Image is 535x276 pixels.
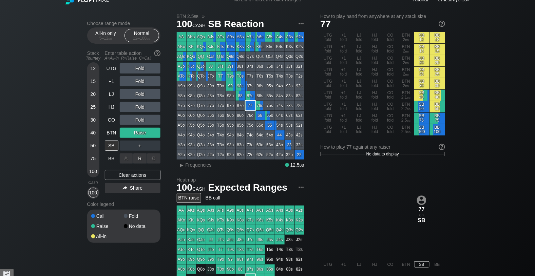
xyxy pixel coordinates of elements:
[255,121,265,130] div: 65o
[414,32,429,43] div: SB 12
[275,62,285,71] div: J4s
[367,90,383,101] div: HJ fold
[246,130,255,140] div: 74o
[105,48,160,63] div: Enter table action
[285,62,294,71] div: J3s
[414,55,429,66] div: SB 20
[236,62,245,71] div: J8s
[399,44,414,55] div: BTN 2
[122,186,127,190] img: share.864f2f62.svg
[414,113,429,124] div: SB 75
[295,42,304,51] div: K2s
[206,91,216,101] div: J8o
[275,52,285,61] div: Q4s
[295,111,304,120] div: 62s
[298,184,305,191] img: ellipsis.fd386fe8.svg
[206,52,216,61] div: QJs
[88,141,98,151] div: 50
[216,52,226,61] div: QTs
[383,124,398,135] div: CO fold
[285,101,294,110] div: 73s
[367,44,383,55] div: HJ fold
[88,63,98,73] div: 12
[196,71,206,81] div: QTo
[321,67,336,78] div: UTG fold
[255,71,265,81] div: T6s
[216,71,226,81] div: TT
[196,101,206,110] div: Q7o
[84,56,102,61] div: Tourney
[295,71,304,81] div: T2s
[430,124,445,135] div: BB 100
[405,60,409,65] span: bb
[414,101,429,112] div: SB 50
[399,101,414,112] div: BTN 2.2
[105,102,118,112] div: HJ
[321,32,336,43] div: UTG fold
[88,76,98,86] div: 15
[226,101,235,110] div: 97o
[120,115,160,125] div: Fold
[226,111,235,120] div: 96o
[383,90,398,101] div: CO fold
[246,140,255,150] div: 73o
[285,71,294,81] div: T3s
[246,101,255,110] div: 77
[226,140,235,150] div: 93o
[196,32,206,42] div: AQs
[430,67,445,78] div: BB 25
[236,42,245,51] div: K8s
[187,121,196,130] div: K5o
[265,101,275,110] div: 75s
[177,81,186,91] div: A9o
[430,55,445,66] div: BB 20
[265,130,275,140] div: 54o
[177,130,186,140] div: A4o
[438,20,446,27] img: help.32db89a4.svg
[236,71,245,81] div: T8s
[216,32,226,42] div: ATs
[383,67,398,78] div: CO fold
[321,55,336,66] div: UTG fold
[177,150,186,160] div: A2o
[367,55,383,66] div: HJ fold
[275,111,285,120] div: 64s
[226,52,235,61] div: Q9s
[383,44,398,55] div: CO fold
[265,62,275,71] div: J5s
[275,130,285,140] div: 44
[367,124,383,135] div: HJ fold
[285,121,294,130] div: 53s
[285,91,294,101] div: 83s
[226,32,235,42] div: A9s
[246,62,255,71] div: J7s
[124,224,156,229] div: No data
[177,101,186,110] div: A7o
[336,44,351,55] div: +1 fold
[275,101,285,110] div: 74s
[88,166,98,176] div: 100
[285,111,294,120] div: 63s
[206,140,216,150] div: J3o
[285,130,294,140] div: 43s
[246,52,255,61] div: Q7s
[226,130,235,140] div: 94o
[177,121,186,130] div: A5o
[196,42,206,51] div: KQs
[295,91,304,101] div: 82s
[407,129,411,134] span: bb
[246,81,255,91] div: 97s
[226,121,235,130] div: 95o
[196,52,206,61] div: QQ
[414,124,429,135] div: SB 100
[196,150,206,160] div: Q2o
[399,55,414,66] div: BTN 2
[207,19,265,30] span: SB Reaction
[246,32,255,42] div: A7s
[285,32,294,42] div: A3s
[367,113,383,124] div: HJ fold
[430,90,445,101] div: BB 40
[295,52,304,61] div: Q2s
[226,91,235,101] div: 98o
[128,36,156,41] div: 12 – 100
